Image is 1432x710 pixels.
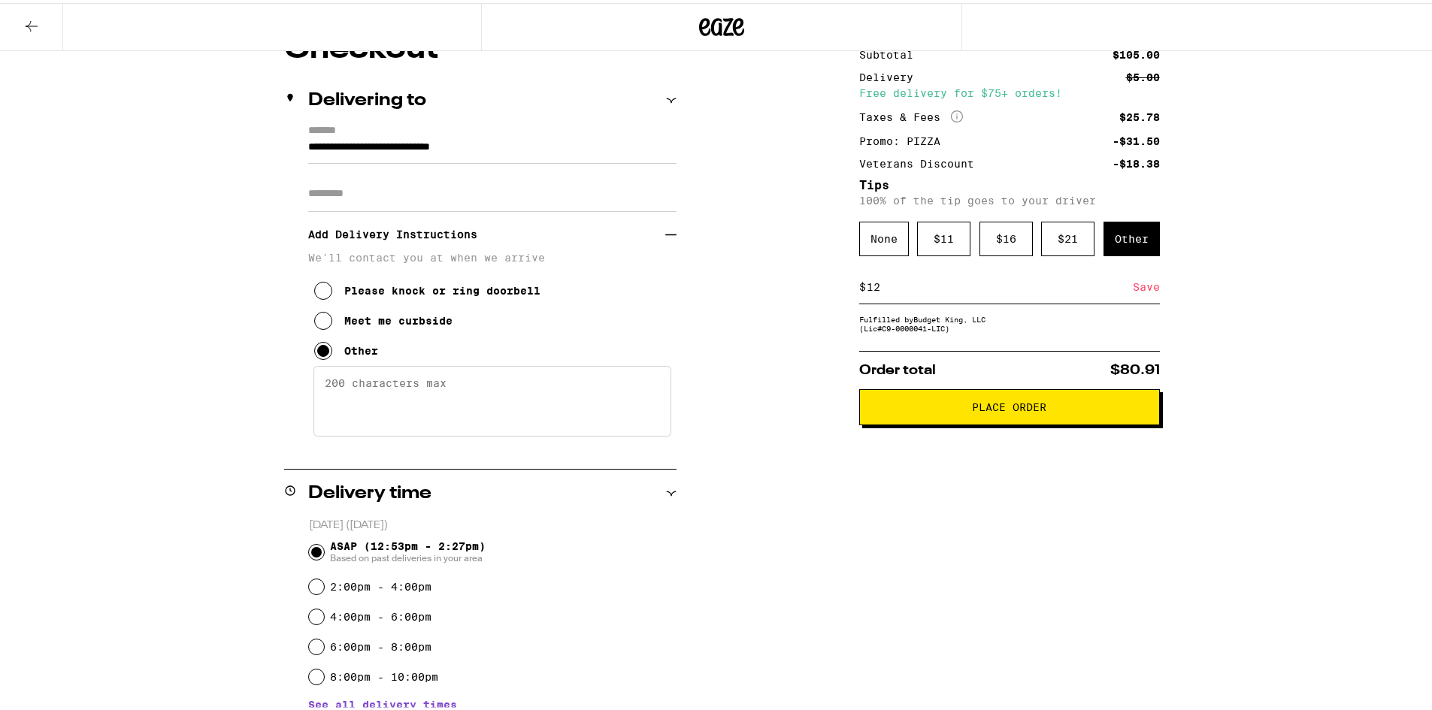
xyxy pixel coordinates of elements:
button: Meet me curbside [314,303,453,333]
p: [DATE] ([DATE]) [309,515,677,530]
div: Taxes & Fees [859,107,963,121]
div: $ [859,267,866,301]
label: 4:00pm - 6:00pm [330,608,431,620]
span: Based on past deliveries in your area [330,549,486,561]
div: -$18.38 [1113,156,1160,166]
button: Other [314,333,378,363]
div: None [859,219,909,253]
h3: Add Delivery Instructions [308,214,665,249]
label: 2:00pm - 4:00pm [330,578,431,590]
div: Promo: PIZZA [859,133,951,144]
div: $25.78 [1119,109,1160,119]
div: Subtotal [859,47,924,57]
button: Please knock or ring doorbell [314,273,540,303]
span: ASAP (12:53pm - 2:27pm) [330,537,486,561]
div: Veterans Discount [859,156,985,166]
span: Order total [859,361,936,374]
h2: Delivery time [308,482,431,500]
span: Place Order [972,399,1046,409]
div: $ 11 [917,219,970,253]
div: Free delivery for $75+ orders! [859,85,1160,95]
button: See all delivery times [308,696,457,707]
p: We'll contact you at when we arrive [308,249,677,261]
div: Fulfilled by Budget King, LLC (Lic# C9-0000041-LIC ) [859,312,1160,330]
p: 100% of the tip goes to your driver [859,192,1160,204]
span: $80.91 [1110,361,1160,374]
h2: Delivering to [308,89,426,107]
div: Other [344,342,378,354]
div: $5.00 [1126,69,1160,80]
label: 6:00pm - 8:00pm [330,638,431,650]
button: Place Order [859,386,1160,422]
div: $ 21 [1041,219,1094,253]
div: Delivery [859,69,924,80]
div: $ 16 [979,219,1033,253]
div: Please knock or ring doorbell [344,282,540,294]
div: -$31.50 [1113,133,1160,144]
div: Save [1133,267,1160,301]
div: Meet me curbside [344,312,453,324]
label: 8:00pm - 10:00pm [330,668,438,680]
h5: Tips [859,177,1160,189]
input: 0 [866,277,1133,291]
div: $105.00 [1113,47,1160,57]
div: Other [1104,219,1160,253]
